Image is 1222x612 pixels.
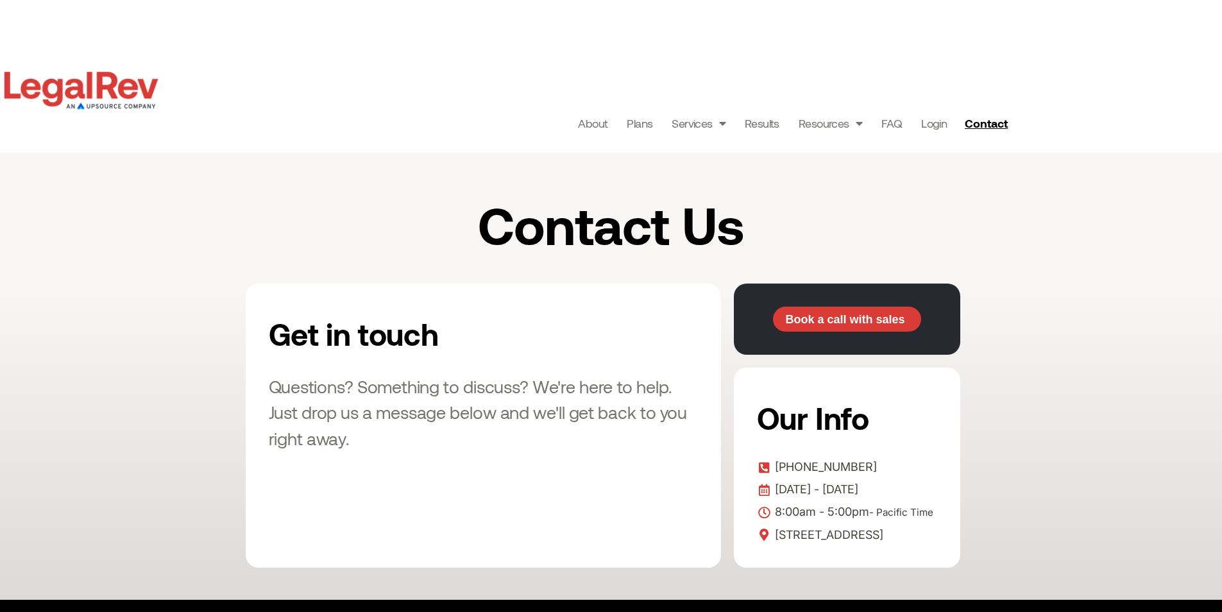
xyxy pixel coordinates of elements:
a: Results [745,114,779,132]
a: About [578,114,607,132]
span: [PHONE_NUMBER] [772,457,877,477]
h2: Get in touch [269,307,569,361]
a: Resources [799,114,862,132]
a: Plans [627,114,652,132]
a: Services [672,114,726,132]
a: [PHONE_NUMBER] [757,457,937,477]
span: [STREET_ADDRESS] [772,525,883,545]
a: Login [921,114,947,132]
a: Contact [960,113,1016,133]
h1: Contact Us [355,198,867,251]
h3: Questions? Something to discuss? We're here to help. Just drop us a message below and we'll get b... [269,373,698,452]
span: - Pacific Time [869,506,933,518]
span: [DATE] - [DATE] [772,480,858,499]
h2: Our Info [757,391,933,445]
nav: Menu [578,114,947,132]
span: Book a call with sales [785,314,904,325]
a: FAQ [881,114,902,132]
a: Book a call with sales [773,307,921,332]
span: 8:00am - 5:00pm [772,502,933,522]
span: Contact [965,117,1008,129]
